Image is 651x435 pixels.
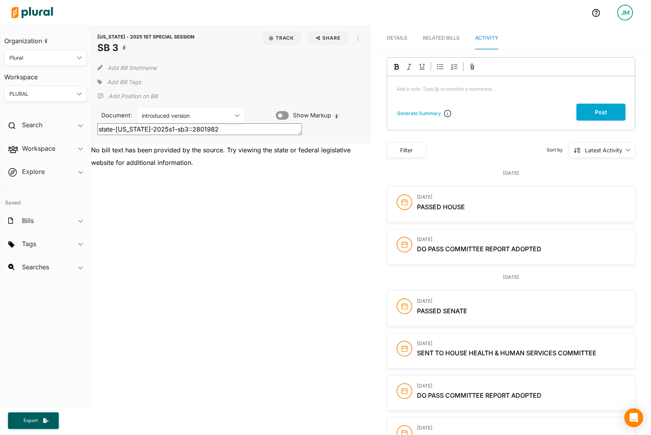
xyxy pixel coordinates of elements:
[475,35,498,41] span: Activity
[4,29,87,47] h3: Organization
[417,245,541,253] span: DO PASS committee report adopted
[289,111,331,120] span: Show Markup
[42,37,49,44] div: Tooltip anchor
[547,146,569,154] span: Sort by
[417,203,465,211] span: passed House
[9,54,74,62] div: Plural
[417,237,625,242] h3: [DATE]
[387,27,407,49] a: Details
[392,146,421,154] div: Filter
[417,391,541,399] span: DO PASS committee report adopted
[22,216,34,225] h2: Bills
[305,31,352,45] button: Share
[624,408,643,427] div: Open Intercom Messenger
[417,307,467,315] span: passed Senate
[142,111,232,120] div: introduced version
[261,31,302,45] button: Track
[395,110,443,117] button: Generate Summary
[97,76,141,88] div: Add tags
[97,111,127,120] span: Document:
[333,113,340,120] div: Tooltip anchor
[417,425,625,431] h3: [DATE]
[22,144,55,153] h2: Workspace
[576,104,625,121] button: Post
[387,274,635,281] div: [DATE]
[22,167,45,176] h2: Explore
[108,92,157,100] p: Add Position on Bill
[585,146,622,154] div: Latest Activity
[22,263,49,271] h2: Searches
[397,110,441,117] div: Generate Summary
[308,31,349,45] button: Share
[0,189,91,208] h4: Saved
[423,34,459,42] div: RELATED BILLS
[121,44,128,51] div: Tooltip anchor
[387,170,635,177] div: [DATE]
[8,412,59,429] button: Export
[475,27,498,49] a: Activity
[417,383,625,389] h3: [DATE]
[97,41,194,55] h1: SB 3
[417,349,596,357] span: Sent to House Health & Human Services Committee
[423,27,459,49] a: RELATED BILLS
[22,121,42,129] h2: Search
[417,194,625,200] h3: [DATE]
[91,144,371,169] div: No bill text has been provided by the source. Try viewing the state or federal legislative websit...
[417,298,625,304] h3: [DATE]
[97,34,194,40] span: [US_STATE] - 2025 1ST SPECIAL SESSION
[97,123,302,135] textarea: state-[US_STATE]-2025s1-sb3::2801981
[22,239,36,248] h2: Tags
[18,417,43,424] span: Export
[9,90,74,98] div: PLURAL
[4,66,87,83] h3: Workspace
[387,35,407,41] span: Details
[108,61,157,74] button: Add Bill Shortname
[417,341,625,346] h3: [DATE]
[617,5,633,20] div: JM
[107,78,141,86] span: Add Bill Tags
[97,90,157,102] div: Add Position Statement
[611,2,639,24] a: JM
